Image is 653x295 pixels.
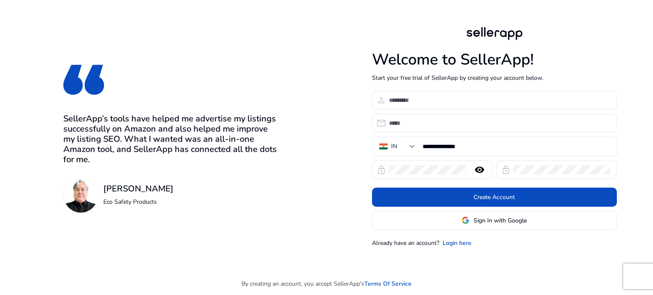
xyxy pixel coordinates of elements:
[103,184,173,194] h3: [PERSON_NAME]
[63,114,281,165] h3: SellerApp’s tools have helped me advertise my listings successfully on Amazon and also helped me ...
[376,118,386,128] span: email
[372,211,617,230] button: Sign In with Google
[501,165,511,175] span: lock
[372,188,617,207] button: Create Account
[372,51,617,69] h1: Welcome to SellerApp!
[462,216,469,224] img: google-logo.svg
[376,165,386,175] span: lock
[469,165,490,175] mat-icon: remove_red_eye
[372,73,617,82] p: Start your free trial of SellerApp by creating your account below.
[443,239,471,247] a: Login here
[474,193,515,202] span: Create Account
[376,95,386,105] span: person
[103,197,173,206] p: Eco Safety Products
[391,142,397,151] div: IN
[372,239,439,247] p: Already have an account?
[364,279,412,288] a: Terms Of Service
[474,216,527,225] span: Sign In with Google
